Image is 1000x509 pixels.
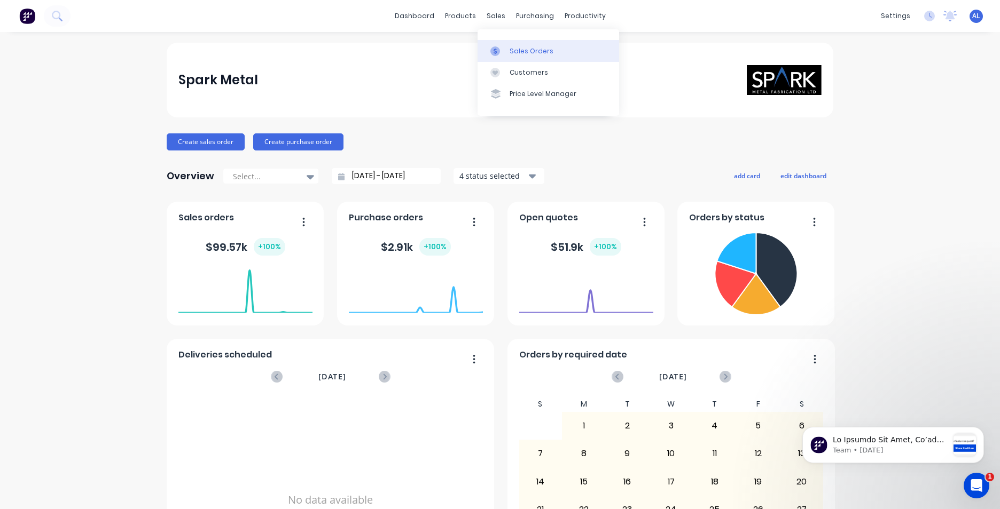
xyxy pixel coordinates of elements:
div: sales [481,8,511,24]
div: 9 [606,440,649,467]
div: 12 [737,440,779,467]
span: [DATE] [659,371,687,383]
div: + 100 % [419,238,451,256]
a: Sales Orders [478,40,619,61]
button: Create sales order [167,133,245,150]
div: 17 [650,468,692,495]
div: settings [876,8,916,24]
span: Orders by status [689,211,764,224]
div: 2 [606,412,649,439]
div: 6 [780,412,823,439]
a: Price Level Manager [478,83,619,105]
span: Purchase orders [349,211,423,224]
div: 20 [780,468,823,495]
button: add card [727,169,767,182]
span: 1 [986,473,994,481]
div: 7 [519,440,562,467]
div: Spark Metal [178,69,258,91]
div: 13 [780,440,823,467]
div: 18 [693,468,736,495]
div: T [693,396,737,412]
div: 3 [650,412,692,439]
div: Sales Orders [510,46,553,56]
div: 19 [737,468,779,495]
span: [DATE] [318,371,346,383]
span: Deliveries scheduled [178,348,272,361]
div: 16 [606,468,649,495]
span: Orders by required date [519,348,627,361]
div: products [440,8,481,24]
a: dashboard [389,8,440,24]
button: edit dashboard [774,169,833,182]
div: 4 status selected [459,170,527,181]
div: 14 [519,468,562,495]
p: Message from Team, sent 1w ago [46,40,162,50]
div: + 100 % [254,238,285,256]
div: $ 2.91k [381,238,451,256]
div: 4 [693,412,736,439]
div: 11 [693,440,736,467]
span: Open quotes [519,211,578,224]
img: Spark Metal [747,65,822,95]
div: + 100 % [590,238,621,256]
iframe: Intercom live chat [964,473,989,498]
div: Price Level Manager [510,89,576,99]
div: S [780,396,824,412]
button: 4 status selected [454,168,544,184]
div: M [562,396,606,412]
div: 1 [562,412,605,439]
div: purchasing [511,8,559,24]
iframe: Intercom notifications message [786,405,1000,480]
div: W [649,396,693,412]
button: Create purchase order [253,133,343,150]
div: Customers [510,68,548,77]
div: Overview [167,165,214,187]
div: T [606,396,650,412]
div: productivity [559,8,611,24]
div: 5 [737,412,779,439]
div: 10 [650,440,692,467]
div: 15 [562,468,605,495]
span: Sales orders [178,211,234,224]
div: $ 99.57k [206,238,285,256]
div: F [736,396,780,412]
div: 8 [562,440,605,467]
div: S [519,396,562,412]
span: AL [972,11,980,21]
img: Factory [19,8,35,24]
div: $ 51.9k [551,238,621,256]
a: Customers [478,62,619,83]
